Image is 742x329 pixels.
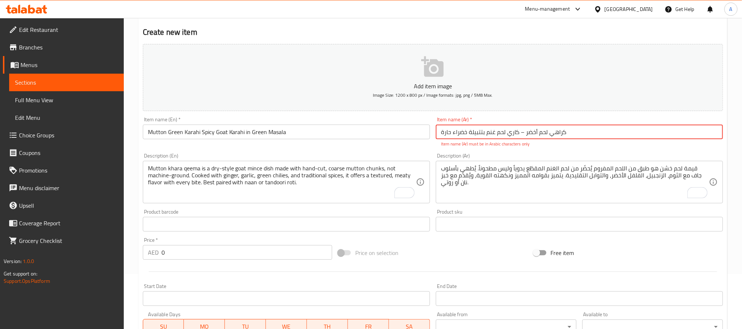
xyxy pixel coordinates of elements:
[15,113,118,122] span: Edit Menu
[3,162,124,179] a: Promotions
[3,56,124,74] a: Menus
[9,74,124,91] a: Sections
[143,44,723,111] button: Add item imageImage Size: 1200 x 800 px / Image formats: jpg, png / 5MB Max.
[436,125,723,139] input: Enter name Ar
[730,5,732,13] span: A
[441,141,718,147] p: Item name (Ar) must be in Arabic characters only
[551,248,574,257] span: Free item
[19,148,118,157] span: Coupons
[3,214,124,232] a: Coverage Report
[4,276,50,286] a: Support.OpsPlatform
[19,201,118,210] span: Upsell
[3,179,124,197] a: Menu disclaimer
[373,91,493,99] span: Image Size: 1200 x 800 px / Image formats: jpg, png / 5MB Max.
[143,27,723,38] h2: Create new item
[3,126,124,144] a: Choice Groups
[154,82,712,90] p: Add item image
[23,256,34,266] span: 1.0.0
[436,217,723,232] input: Please enter product sku
[4,256,22,266] span: Version:
[9,109,124,126] a: Edit Menu
[19,25,118,34] span: Edit Restaurant
[3,38,124,56] a: Branches
[19,166,118,175] span: Promotions
[4,269,37,278] span: Get support on:
[9,91,124,109] a: Full Menu View
[525,5,570,14] div: Menu-management
[3,21,124,38] a: Edit Restaurant
[3,232,124,249] a: Grocery Checklist
[15,78,118,87] span: Sections
[162,245,332,260] input: Please enter price
[148,248,159,257] p: AED
[355,248,398,257] span: Price on selection
[3,144,124,162] a: Coupons
[19,131,118,140] span: Choice Groups
[21,60,118,69] span: Menus
[19,43,118,52] span: Branches
[19,219,118,228] span: Coverage Report
[148,165,416,200] textarea: To enrich screen reader interactions, please activate Accessibility in Grammarly extension settings
[143,217,430,232] input: Please enter product barcode
[3,197,124,214] a: Upsell
[143,125,430,139] input: Enter name En
[19,236,118,245] span: Grocery Checklist
[19,184,118,192] span: Menu disclaimer
[15,96,118,104] span: Full Menu View
[605,5,653,13] div: [GEOGRAPHIC_DATA]
[441,165,709,200] textarea: To enrich screen reader interactions, please activate Accessibility in Grammarly extension settings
